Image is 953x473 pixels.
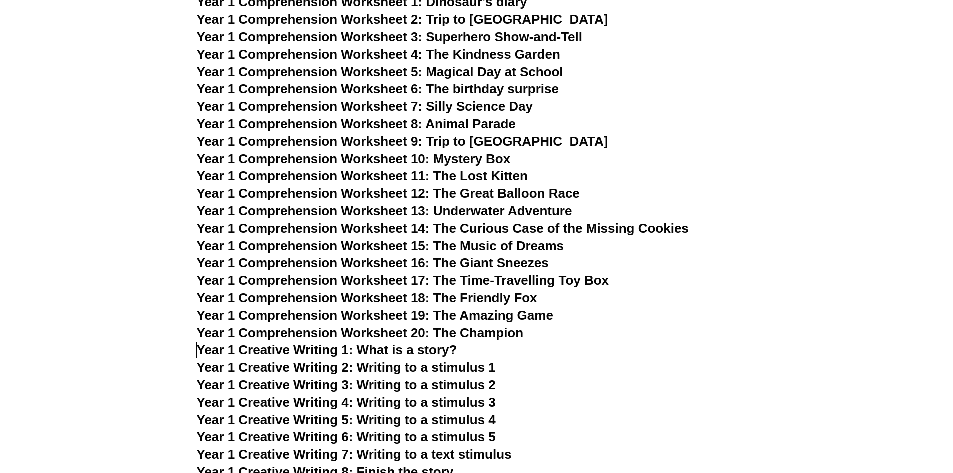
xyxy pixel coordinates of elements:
a: Year 1 Creative Writing 1: What is a story? [197,342,457,357]
a: Year 1 Comprehension Worksheet 7: Silly Science Day [197,99,533,114]
a: Year 1 Comprehension Worksheet 5: Magical Day at School [197,64,563,79]
a: Year 1 Comprehension Worksheet 6: The birthday surprise [197,81,559,96]
a: Year 1 Comprehension Worksheet 18: The Friendly Fox [197,290,537,305]
a: Year 1 Creative Writing 4: Writing to a stimulus 3 [197,395,496,410]
a: Year 1 Creative Writing 2: Writing to a stimulus 1 [197,360,496,375]
a: Year 1 Comprehension Worksheet 8: Animal Parade [197,116,516,131]
a: Year 1 Comprehension Worksheet 3: Superhero Show-and-Tell [197,29,583,44]
a: Year 1 Comprehension Worksheet 11: The Lost Kitten [197,168,528,183]
a: Year 1 Creative Writing 5: Writing to a stimulus 4 [197,412,496,427]
a: Year 1 Creative Writing 3: Writing to a stimulus 2 [197,377,496,392]
iframe: Chat Widget [786,360,953,473]
a: Year 1 Comprehension Worksheet 4: The Kindness Garden [197,47,560,62]
a: Year 1 Comprehension Worksheet 13: Underwater Adventure [197,203,572,218]
a: Year 1 Comprehension Worksheet 19: The Amazing Game [197,308,553,323]
a: Year 1 Comprehension Worksheet 17: The Time-Travelling Toy Box [197,273,609,288]
a: Year 1 Comprehension Worksheet 16: The Giant Sneezes [197,255,549,270]
a: Year 1 Creative Writing 7: Writing to a text stimulus [197,447,512,462]
a: Year 1 Comprehension Worksheet 2: Trip to [GEOGRAPHIC_DATA] [197,12,608,27]
a: Year 1 Comprehension Worksheet 14: The Curious Case of the Missing Cookies [197,221,689,236]
a: Year 1 Comprehension Worksheet 12: The Great Balloon Race [197,186,580,201]
a: Year 1 Comprehension Worksheet 10: Mystery Box [197,151,511,166]
a: Year 1 Comprehension Worksheet 9: Trip to [GEOGRAPHIC_DATA] [197,134,608,149]
a: Year 1 Comprehension Worksheet 20: The Champion [197,325,524,340]
a: Year 1 Creative Writing 6: Writing to a stimulus 5 [197,429,496,444]
a: Year 1 Comprehension Worksheet 15: The Music of Dreams [197,238,564,253]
